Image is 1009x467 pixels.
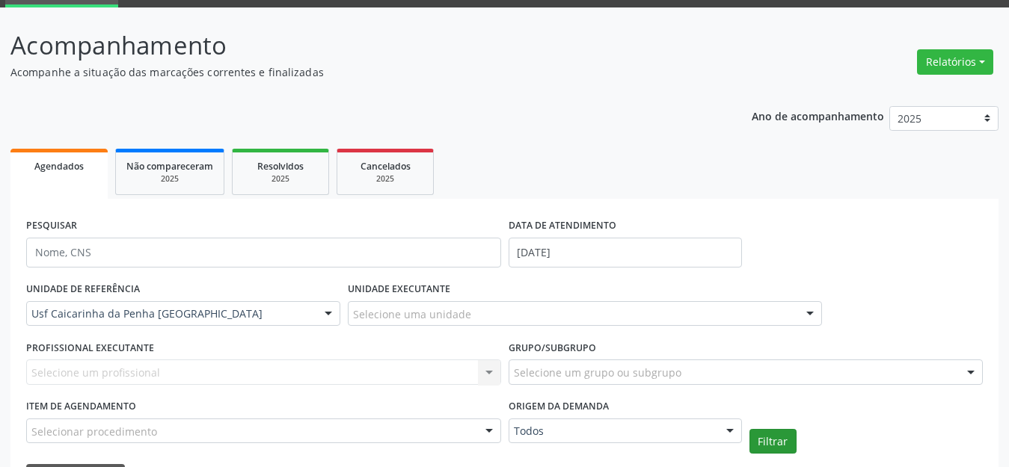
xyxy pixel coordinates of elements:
[126,160,213,173] span: Não compareceram
[514,424,711,439] span: Todos
[26,336,154,359] label: PROFISSIONAL EXECUTANTE
[361,160,411,173] span: Cancelados
[749,429,797,454] button: Filtrar
[348,278,450,301] label: UNIDADE EXECUTANTE
[509,238,742,267] input: Selecione um intervalo
[31,306,310,321] span: Usf Caicarinha da Penha [GEOGRAPHIC_DATA]
[26,278,140,301] label: UNIDADE DE REFERÊNCIA
[26,238,501,267] input: Nome, CNS
[10,27,702,64] p: Acompanhamento
[509,336,596,359] label: Grupo/Subgrupo
[348,173,423,185] div: 2025
[31,424,157,439] span: Selecionar procedimento
[126,173,213,185] div: 2025
[509,214,616,238] label: DATA DE ATENDIMENTO
[514,365,681,380] span: Selecione um grupo ou subgrupo
[917,49,993,75] button: Relatórios
[26,395,136,418] label: Item de agendamento
[10,64,702,80] p: Acompanhe a situação das marcações correntes e finalizadas
[26,214,77,238] label: PESQUISAR
[243,173,318,185] div: 2025
[353,306,471,322] span: Selecione uma unidade
[752,106,884,125] p: Ano de acompanhamento
[509,395,609,418] label: Origem da demanda
[34,160,84,173] span: Agendados
[257,160,304,173] span: Resolvidos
